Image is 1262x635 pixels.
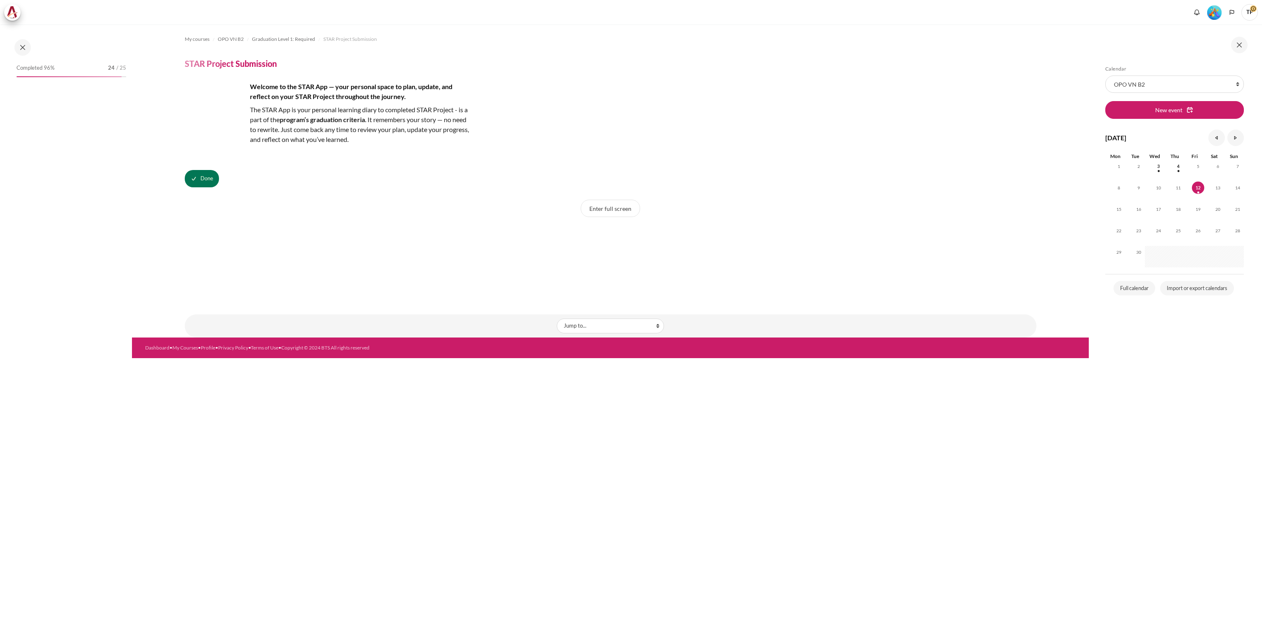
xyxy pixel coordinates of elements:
[1133,160,1145,172] span: 2
[1212,182,1224,194] span: 13
[1207,5,1222,20] img: Level #5
[1105,133,1126,143] h4: [DATE]
[172,345,198,351] a: My Courses
[581,200,640,217] button: Enter full screen
[1192,160,1204,172] span: 5
[1212,224,1224,237] span: 27
[1133,224,1145,237] span: 23
[1131,153,1139,159] span: Tue
[132,24,1089,338] section: Content
[1113,203,1125,215] span: 15
[1105,101,1244,118] button: New event
[1172,203,1184,215] span: 18
[1160,281,1234,296] a: Import or export calendars
[1172,160,1184,172] span: 4
[1114,281,1155,296] a: Full calendar
[1191,153,1198,159] span: Fri
[1152,160,1165,172] span: 3
[185,170,219,187] button: STAR Project Submission is marked as done. Press to undo.
[1113,246,1125,258] span: 29
[1212,203,1224,215] span: 20
[1241,4,1258,21] span: TP
[1226,6,1238,19] button: Languages
[1192,182,1204,194] span: 12
[16,76,122,77] div: 96%
[252,35,315,43] span: Graduation Level 1: Required
[185,82,247,144] img: yuki
[1204,5,1225,20] a: Level #5
[1192,203,1204,215] span: 19
[1133,182,1145,194] span: 9
[1113,224,1125,237] span: 22
[185,35,210,43] span: My courses
[280,116,365,123] strong: program’s graduation criteria
[549,225,672,287] iframe: STAR Project Submission
[1230,153,1238,159] span: Sun
[1172,182,1184,194] span: 11
[145,345,170,351] a: Dashboard
[1133,246,1145,258] span: 30
[116,64,126,72] span: / 25
[1113,160,1125,172] span: 1
[1152,224,1165,237] span: 24
[1184,182,1204,203] td: Today
[185,33,1036,46] nav: Navigation bar
[185,58,277,69] h4: STAR Project Submission
[108,64,115,72] span: 24
[281,345,370,351] a: Copyright © 2024 BTS All rights reserved
[185,82,473,102] h4: Welcome to the STAR App — your personal space to plan, update, and reflect on your STAR Project t...
[251,345,278,351] a: Terms of Use
[185,105,473,144] p: The STAR App is your personal learning diary to completed STAR Project - is a part of the . It re...
[1170,153,1179,159] span: Thu
[1149,153,1160,159] span: Wed
[1241,4,1258,21] a: User menu
[1110,153,1121,159] span: Mon
[1155,106,1182,114] span: New event
[1172,224,1184,237] span: 25
[323,34,377,44] a: STAR Project Submission
[1192,185,1204,190] a: Today Friday, 12 September
[218,34,244,44] a: OPO VN B2
[1133,203,1145,215] span: 16
[201,345,215,351] a: Profile
[4,4,25,21] a: Architeck Architeck
[1191,6,1203,19] div: Show notification window with no new notifications
[16,64,54,72] span: Completed 96%
[1152,203,1165,215] span: 17
[1211,153,1218,159] span: Sat
[1231,160,1244,172] span: 7
[323,35,377,43] span: STAR Project Submission
[218,345,248,351] a: Privacy Policy
[1113,182,1125,194] span: 8
[1231,224,1244,237] span: 28
[1152,164,1165,169] a: Wednesday, 3 September events
[1152,182,1165,194] span: 10
[1212,160,1224,172] span: 6
[252,34,315,44] a: Graduation Level 1: Required
[145,344,671,352] div: • • • • •
[1105,66,1244,72] h5: Calendar
[1192,224,1204,237] span: 26
[1231,203,1244,215] span: 21
[7,6,18,19] img: Architeck
[218,35,244,43] span: OPO VN B2
[1105,66,1244,297] section: Blocks
[185,34,210,44] a: My courses
[200,175,213,183] span: Done
[1231,182,1244,194] span: 14
[1172,164,1184,169] a: Thursday, 4 September events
